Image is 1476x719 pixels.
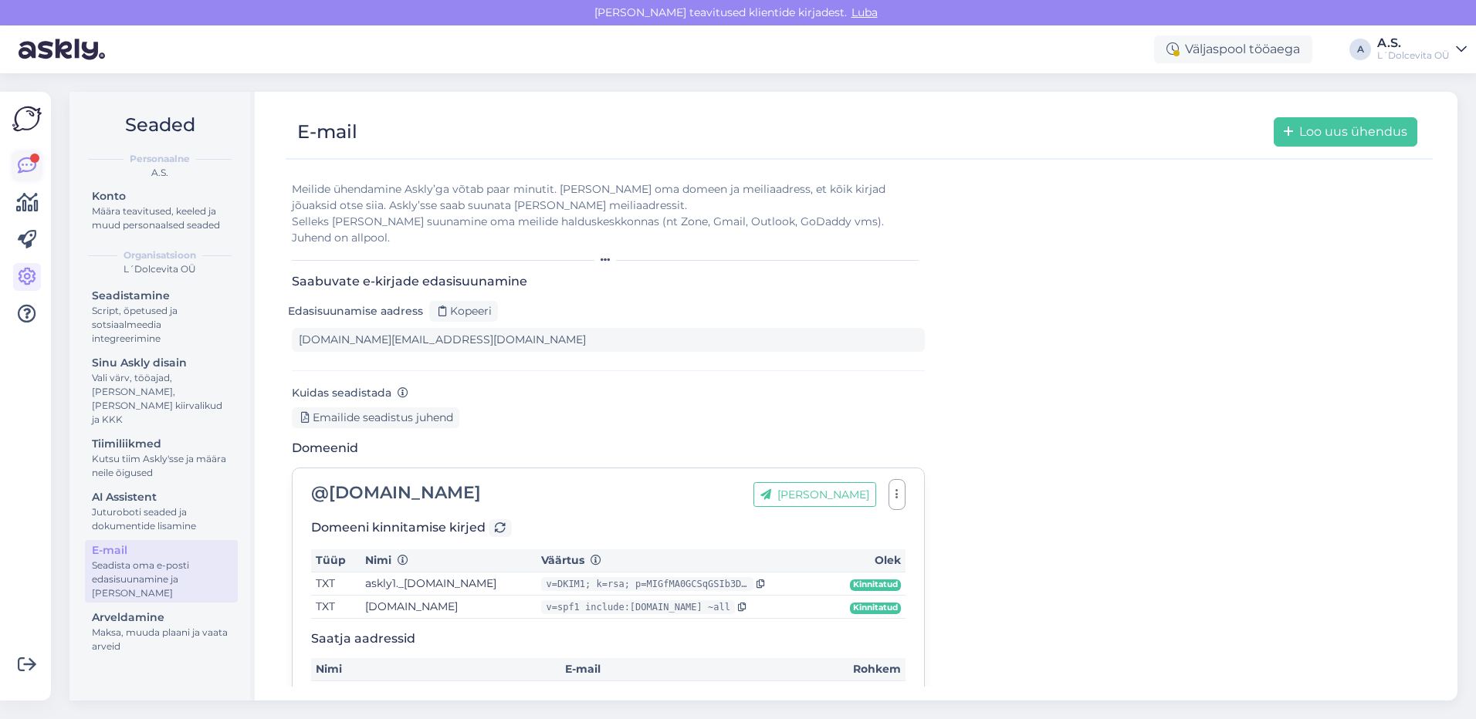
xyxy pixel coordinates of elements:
[292,181,925,246] div: Meilide ühendamine Askly’ga võtab paar minutit. [PERSON_NAME] oma domeen ja meiliaadress, et kõik...
[292,274,925,289] h3: Saabuvate e-kirjade edasisuunamine
[85,285,238,348] a: SeadistamineScript, õpetused ja sotsiaalmeedia integreerimine
[92,452,231,480] div: Kutsu tiim Askly'sse ja määra neile õigused
[92,204,231,232] div: Määra teavitused, keeled ja muud personaalsed seaded
[541,600,734,614] div: v=spf1 include:[DOMAIN_NAME] ~all
[361,549,537,572] th: Nimi
[311,572,361,596] td: TXT
[85,434,238,482] a: TiimiliikmedKutsu tiim Askly'sse ja määra neile õigused
[92,371,231,427] div: Vali värv, tööajad, [PERSON_NAME], [PERSON_NAME] kiirvalikud ja KKK
[82,166,238,180] div: A.S.
[292,328,925,352] input: 123-support-example@customer-support.askly.me
[92,505,231,533] div: Juturoboti seaded ja dokumentide lisamine
[560,658,830,681] th: E-mail
[311,482,329,503] span: @
[92,626,231,653] div: Maksa, muuda plaani ja vaata arveid
[1377,37,1467,62] a: A.S.L´Dolcevita OÜ
[92,436,231,452] div: Tiimiliikmed
[297,117,357,147] div: E-mail
[1349,39,1371,60] div: A
[92,609,231,626] div: Arveldamine
[92,355,231,371] div: Sinu Askly disain
[130,152,190,166] b: Personaalne
[92,559,231,600] div: Seadista oma e-posti edasisuunamine ja [PERSON_NAME]
[12,104,42,133] img: Askly Logo
[537,549,829,572] th: Väärtus
[85,540,238,603] a: E-mailSeadista oma e-posti edasisuunamine ja [PERSON_NAME]
[311,519,906,537] h3: Domeeni kinnitamise kirjed
[850,603,901,615] span: Kinnitatud
[92,489,231,505] div: AI Assistent
[311,658,560,681] th: Nimi
[292,441,925,455] h3: Domeenid
[560,681,830,704] td: [EMAIL_ADDRESS][DOMAIN_NAME]
[1377,37,1450,49] div: A.S.
[85,353,238,429] a: Sinu Askly disainVali värv, tööajad, [PERSON_NAME], [PERSON_NAME] kiirvalikud ja KKK
[311,549,361,572] th: Tüüp
[429,301,498,322] div: Kopeeri
[292,407,459,428] div: Emailide seadistus juhend
[85,487,238,535] a: AI AssistentJuturoboti seaded ja dokumentide lisamine
[311,681,560,704] td: Klienditeenindus ChangeLingerie
[361,572,537,596] td: askly1._[DOMAIN_NAME]
[850,579,901,592] span: Kinnitatud
[830,549,906,572] th: Olek
[830,658,906,681] th: Rohkem
[361,596,537,619] td: [DOMAIN_NAME]
[85,186,238,235] a: KontoMäära teavitused, keeled ja muud personaalsed seaded
[92,188,231,204] div: Konto
[1274,117,1417,147] button: Loo uus ühendus
[292,385,408,401] label: Kuidas seadistada
[288,303,423,319] label: Edasisuunamise aadress
[1377,49,1450,62] div: L´Dolcevita OÜ
[311,484,481,501] div: [DOMAIN_NAME]
[1154,35,1312,63] div: Väljaspool tööaega
[92,542,231,559] div: E-mail
[753,482,876,507] button: [PERSON_NAME]
[85,607,238,656] a: ArveldamineMaksa, muuda plaani ja vaata arveid
[82,110,238,140] h2: Seaded
[847,5,882,19] span: Luba
[311,631,906,646] h3: Saatja aadressid
[311,596,361,619] td: TXT
[92,304,231,346] div: Script, õpetused ja sotsiaalmeedia integreerimine
[541,577,753,591] div: v=DKIM1; k=rsa; p=MIGfMA0GCSqGSIb3DQEBAQUAA4GNADCBiQKBgQCawKZzjzqlo1UgGhlejROtvUa/ldSFTsyRez43QvL...
[92,288,231,304] div: Seadistamine
[82,262,238,276] div: L´Dolcevita OÜ
[124,248,196,262] b: Organisatsioon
